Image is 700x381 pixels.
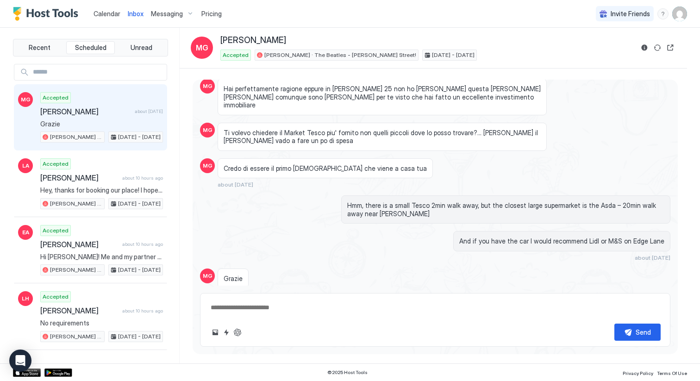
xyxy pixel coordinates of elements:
button: Sync reservation [652,42,663,53]
button: Reservation information [639,42,650,53]
button: Quick reply [221,327,232,338]
span: [DATE] - [DATE] [118,266,161,274]
span: about 10 hours ago [122,308,163,314]
span: [DATE] - [DATE] [118,133,161,141]
span: Hai perfettamente ragione eppure in [PERSON_NAME] 25 non ho [PERSON_NAME] questa [PERSON_NAME] [P... [224,85,541,109]
div: menu [657,8,669,19]
span: Grazie [40,120,163,128]
span: about 10 hours ago [122,241,163,247]
span: Accepted [223,51,249,59]
span: Accepted [43,226,69,235]
span: MG [203,162,212,170]
span: [PERSON_NAME] [220,35,286,46]
span: Accepted [43,160,69,168]
span: [DATE] - [DATE] [118,200,161,208]
span: MG [196,42,208,53]
span: MG [203,272,212,280]
span: LA [22,162,29,170]
div: User profile [672,6,687,21]
span: Pricing [201,10,222,18]
span: Accepted [43,94,69,102]
span: about [DATE] [218,181,253,188]
a: Inbox [128,9,144,19]
span: Inbox [128,10,144,18]
span: MG [203,82,212,90]
span: [PERSON_NAME] · The Beatles - [PERSON_NAME] Street! [50,133,102,141]
a: Calendar [94,9,120,19]
span: Invite Friends [611,10,650,18]
button: Upload image [210,327,221,338]
span: No requirements [40,319,163,327]
span: Recent [29,44,50,52]
span: [PERSON_NAME] · The Beatles - [PERSON_NAME] Street! [50,332,102,341]
div: Open Intercom Messenger [9,350,31,372]
span: Ti volevo chiedere il Market Tesco piu' fornito non quelli piccoli dove lo posso trovare?... [PER... [224,129,541,145]
span: [PERSON_NAME] [40,240,119,249]
span: And if you have the car I would recommend Lidl or M&S on Edge Lane [459,237,664,245]
span: Accepted [43,293,69,301]
span: EA [22,228,29,237]
input: Input Field [29,64,167,80]
button: Scheduled [66,41,115,54]
span: [PERSON_NAME] · The Beatles - [PERSON_NAME] Street! [50,266,102,274]
span: Terms Of Use [657,370,687,376]
span: [DATE] - [DATE] [118,332,161,341]
a: Terms Of Use [657,368,687,377]
span: [PERSON_NAME] [40,306,119,315]
span: Grazie [224,275,243,283]
div: Send [636,327,651,337]
span: Hmm, there is a small Tesco 2min walk away, but the closest large supermarket is the Asda – 20min... [347,201,664,218]
span: about [DATE] [635,254,670,261]
span: Hi [PERSON_NAME]! Me and my partner are coming to [GEOGRAPHIC_DATA] for a week to see family and ... [40,253,163,261]
span: © 2025 Host Tools [327,369,368,375]
span: [DATE] - [DATE] [432,51,475,59]
span: Messaging [151,10,183,18]
span: about 10 hours ago [122,175,163,181]
span: [PERSON_NAME] [40,107,131,116]
a: Privacy Policy [623,368,653,377]
span: MG [203,126,212,134]
span: Credo di essere il primo [DEMOGRAPHIC_DATA] che viene a casa tua [224,164,427,173]
button: Unread [117,41,166,54]
span: Calendar [94,10,120,18]
a: Host Tools Logo [13,7,82,21]
button: Recent [15,41,64,54]
span: Privacy Policy [623,370,653,376]
span: LH [22,294,29,303]
span: MG [21,95,31,104]
button: Send [614,324,661,341]
div: tab-group [13,39,168,56]
button: Open reservation [665,42,676,53]
span: about [DATE] [135,108,163,114]
a: App Store [13,369,41,377]
span: Hey, thanks for booking our place! I hope you are looking forward to your stay. Please note that ... [40,186,163,194]
span: Unread [131,44,152,52]
span: [PERSON_NAME] · The Beatles - [PERSON_NAME] Street! [264,51,416,59]
span: Scheduled [75,44,106,52]
button: ChatGPT Auto Reply [232,327,243,338]
span: [PERSON_NAME] · The Beatles - [PERSON_NAME] Street! [50,200,102,208]
span: [PERSON_NAME] [40,173,119,182]
a: Google Play Store [44,369,72,377]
